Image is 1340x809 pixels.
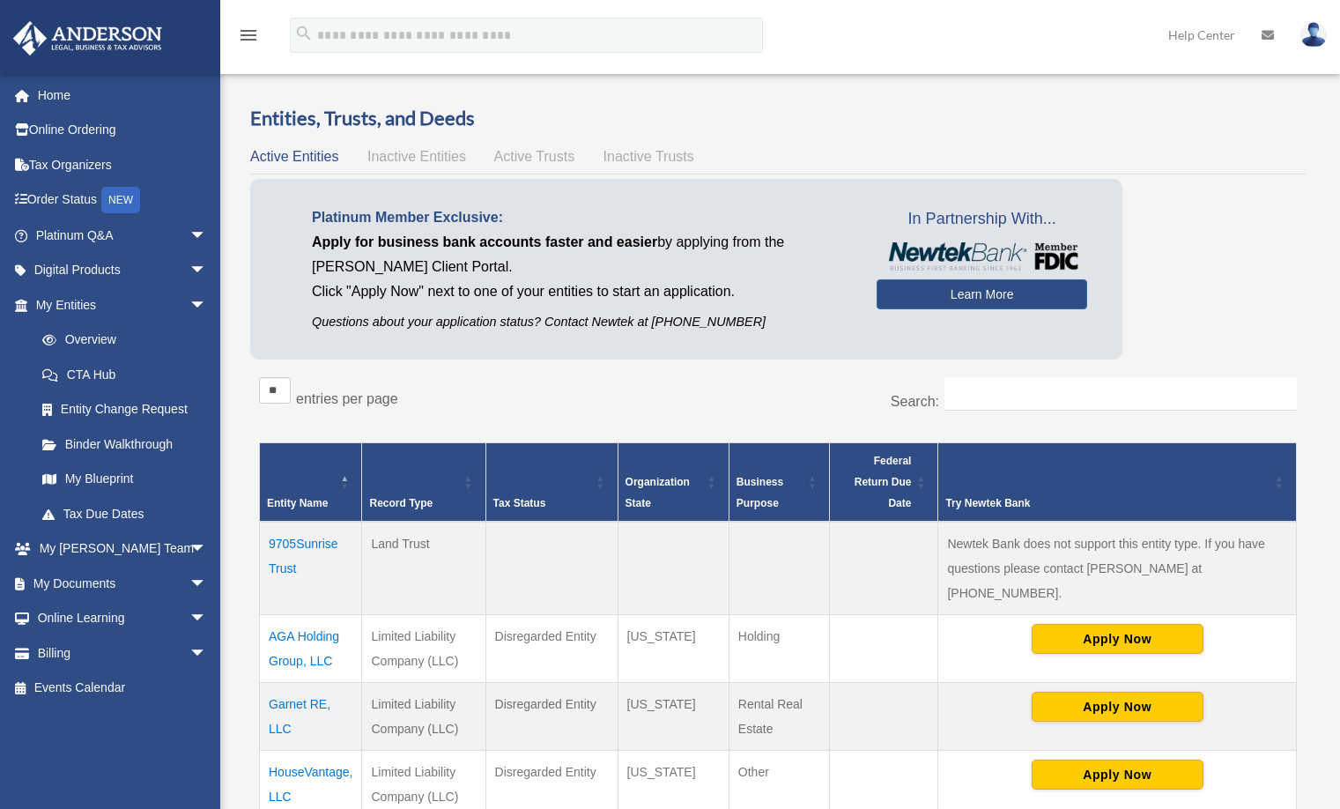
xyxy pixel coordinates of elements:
span: arrow_drop_down [189,601,225,637]
span: Organization State [626,476,690,509]
p: Click "Apply Now" next to one of your entities to start an application. [312,279,850,304]
button: Apply Now [1032,624,1203,654]
a: Events Calendar [12,671,233,706]
span: arrow_drop_down [189,287,225,323]
span: Business Purpose [737,476,783,509]
div: Try Newtek Bank [945,493,1270,514]
a: Learn More [877,279,1087,309]
span: arrow_drop_down [189,531,225,568]
p: Questions about your application status? Contact Newtek at [PHONE_NUMBER] [312,311,850,333]
a: Tax Due Dates [25,496,225,531]
a: Home [12,78,233,113]
td: Garnet RE, LLC [260,682,362,750]
button: Apply Now [1032,760,1203,790]
th: Entity Name: Activate to invert sorting [260,442,362,522]
th: Try Newtek Bank : Activate to sort [938,442,1297,522]
span: In Partnership With... [877,205,1087,234]
span: Tax Status [493,497,546,509]
td: 9705Sunrise Trust [260,522,362,615]
a: Online Learningarrow_drop_down [12,601,233,636]
a: Order StatusNEW [12,182,233,219]
a: Overview [25,323,216,358]
p: by applying from the [PERSON_NAME] Client Portal. [312,230,850,279]
span: Active Trusts [494,149,575,164]
h3: Entities, Trusts, and Deeds [250,105,1306,132]
div: NEW [101,187,140,213]
td: Land Trust [362,522,485,615]
th: Federal Return Due Date: Activate to sort [830,442,938,522]
i: search [294,24,314,43]
th: Organization State: Activate to sort [618,442,729,522]
i: menu [238,25,259,46]
span: Inactive Entities [367,149,466,164]
span: Record Type [369,497,433,509]
a: Binder Walkthrough [25,427,225,462]
p: Platinum Member Exclusive: [312,205,850,230]
td: Disregarded Entity [485,682,618,750]
td: Limited Liability Company (LLC) [362,614,485,682]
td: [US_STATE] [618,682,729,750]
a: menu [238,31,259,46]
span: Apply for business bank accounts faster and easier [312,234,657,249]
a: CTA Hub [25,357,225,392]
a: Entity Change Request [25,392,225,427]
a: My [PERSON_NAME] Teamarrow_drop_down [12,531,233,567]
a: Tax Organizers [12,147,233,182]
th: Business Purpose: Activate to sort [729,442,829,522]
img: NewtekBankLogoSM.png [885,242,1078,271]
td: Limited Liability Company (LLC) [362,682,485,750]
td: [US_STATE] [618,614,729,682]
label: entries per page [296,391,398,406]
td: Holding [729,614,829,682]
td: AGA Holding Group, LLC [260,614,362,682]
span: arrow_drop_down [189,635,225,672]
a: Billingarrow_drop_down [12,635,233,671]
button: Apply Now [1032,692,1203,722]
span: arrow_drop_down [189,253,225,289]
img: Anderson Advisors Platinum Portal [8,21,167,56]
a: Digital Productsarrow_drop_down [12,253,233,288]
a: My Documentsarrow_drop_down [12,566,233,601]
span: Active Entities [250,149,338,164]
th: Tax Status: Activate to sort [485,442,618,522]
a: My Blueprint [25,462,225,497]
span: Entity Name [267,497,328,509]
img: User Pic [1300,22,1327,48]
td: Newtek Bank does not support this entity type. If you have questions please contact [PERSON_NAME]... [938,522,1297,615]
label: Search: [891,394,939,409]
td: Rental Real Estate [729,682,829,750]
span: arrow_drop_down [189,566,225,602]
a: Platinum Q&Aarrow_drop_down [12,218,233,253]
td: Disregarded Entity [485,614,618,682]
span: Federal Return Due Date [855,455,912,509]
a: Online Ordering [12,113,233,148]
a: My Entitiesarrow_drop_down [12,287,225,323]
th: Record Type: Activate to sort [362,442,485,522]
span: Inactive Trusts [603,149,694,164]
span: arrow_drop_down [189,218,225,254]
